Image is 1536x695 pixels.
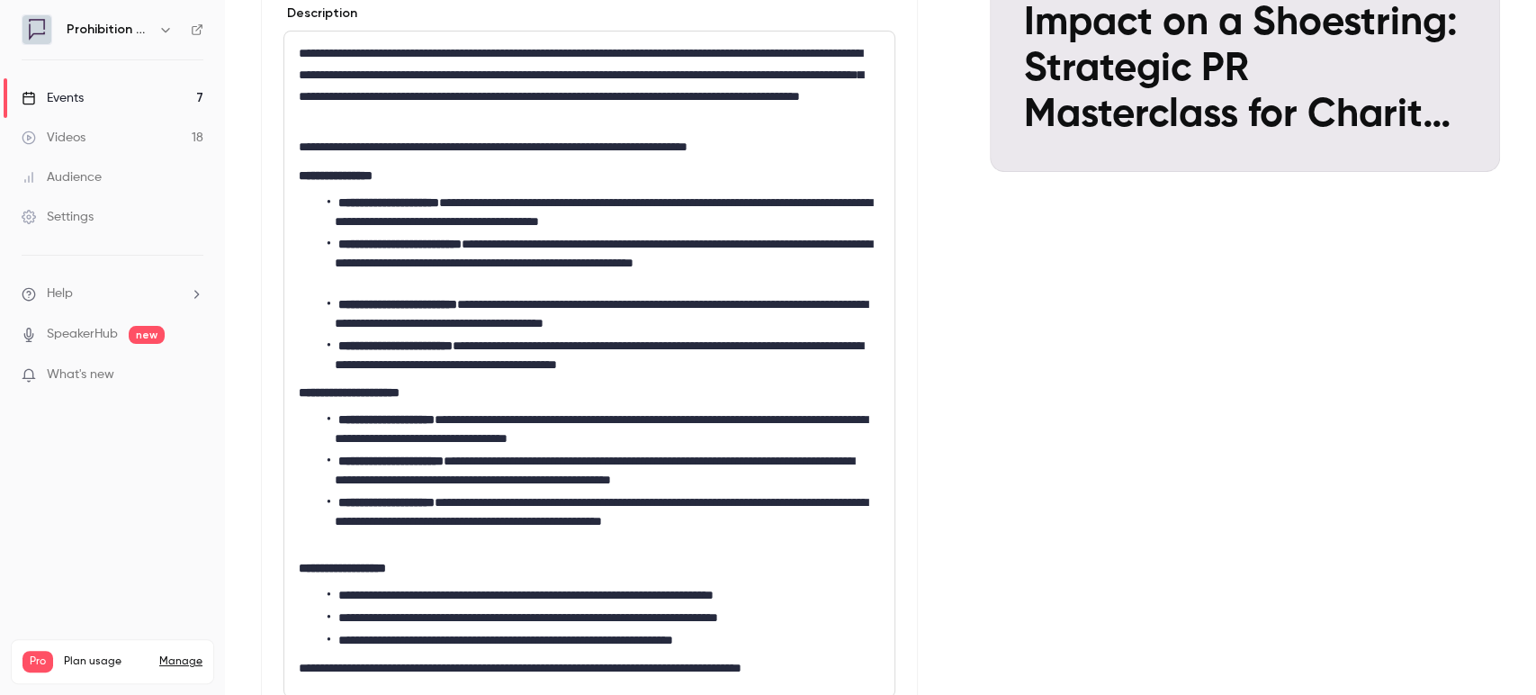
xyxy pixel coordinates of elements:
[22,284,203,303] li: help-dropdown-opener
[129,326,165,344] span: new
[22,208,94,226] div: Settings
[22,651,53,672] span: Pro
[22,15,51,44] img: Prohibition PR
[283,5,357,23] label: Description
[67,21,151,39] h6: Prohibition PR
[22,168,102,186] div: Audience
[159,654,202,669] a: Manage
[64,654,148,669] span: Plan usage
[47,284,73,303] span: Help
[22,89,84,107] div: Events
[47,366,114,384] span: What's new
[22,129,85,147] div: Videos
[47,325,118,344] a: SpeakerHub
